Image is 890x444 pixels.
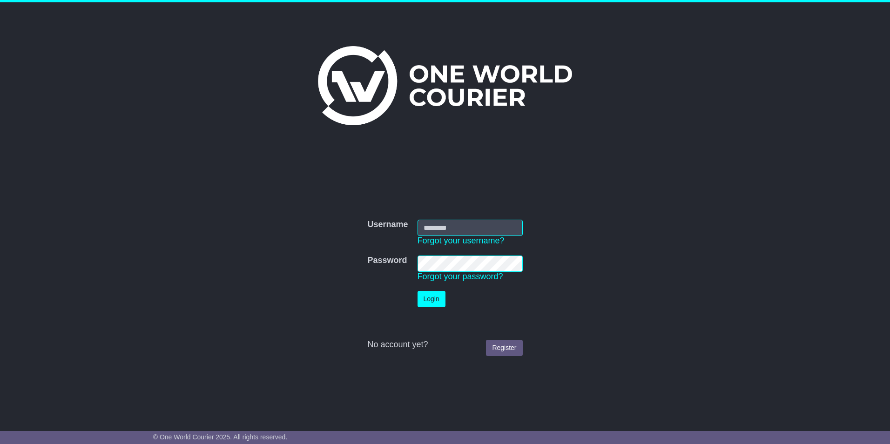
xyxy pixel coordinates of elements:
label: Password [367,256,407,266]
div: No account yet? [367,340,522,350]
button: Login [418,291,445,307]
a: Forgot your username? [418,236,505,245]
span: © One World Courier 2025. All rights reserved. [153,433,288,441]
label: Username [367,220,408,230]
a: Forgot your password? [418,272,503,281]
a: Register [486,340,522,356]
img: One World [318,46,572,125]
